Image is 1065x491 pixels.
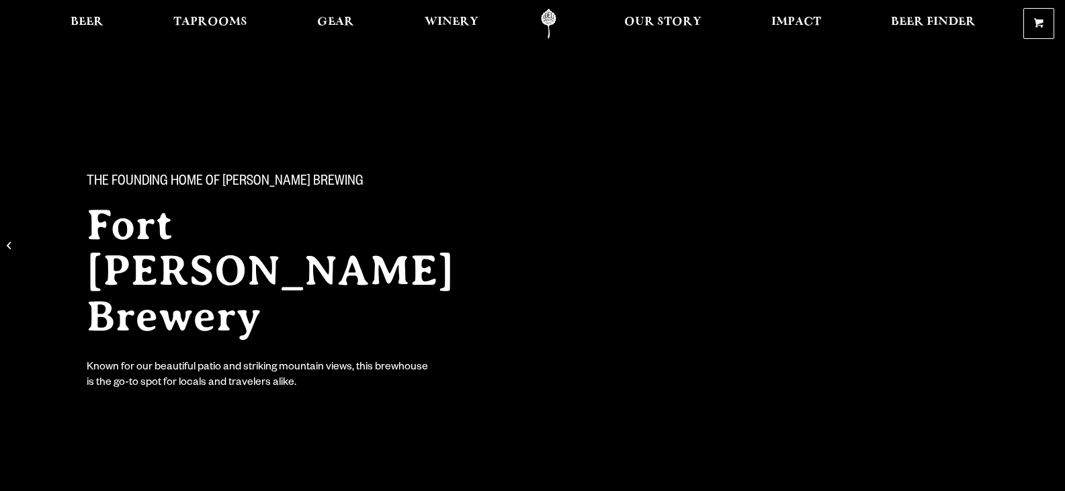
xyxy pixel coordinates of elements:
[891,17,976,28] span: Beer Finder
[62,9,112,39] a: Beer
[882,9,984,39] a: Beer Finder
[71,17,103,28] span: Beer
[87,361,431,392] div: Known for our beautiful patio and striking mountain views, this brewhouse is the go-to spot for l...
[87,174,364,191] span: The Founding Home of [PERSON_NAME] Brewing
[308,9,363,39] a: Gear
[763,9,830,39] a: Impact
[615,9,710,39] a: Our Story
[624,17,701,28] span: Our Story
[523,9,574,39] a: Odell Home
[425,17,478,28] span: Winery
[165,9,256,39] a: Taprooms
[317,17,354,28] span: Gear
[416,9,487,39] a: Winery
[87,202,506,339] h2: Fort [PERSON_NAME] Brewery
[173,17,247,28] span: Taprooms
[771,17,821,28] span: Impact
